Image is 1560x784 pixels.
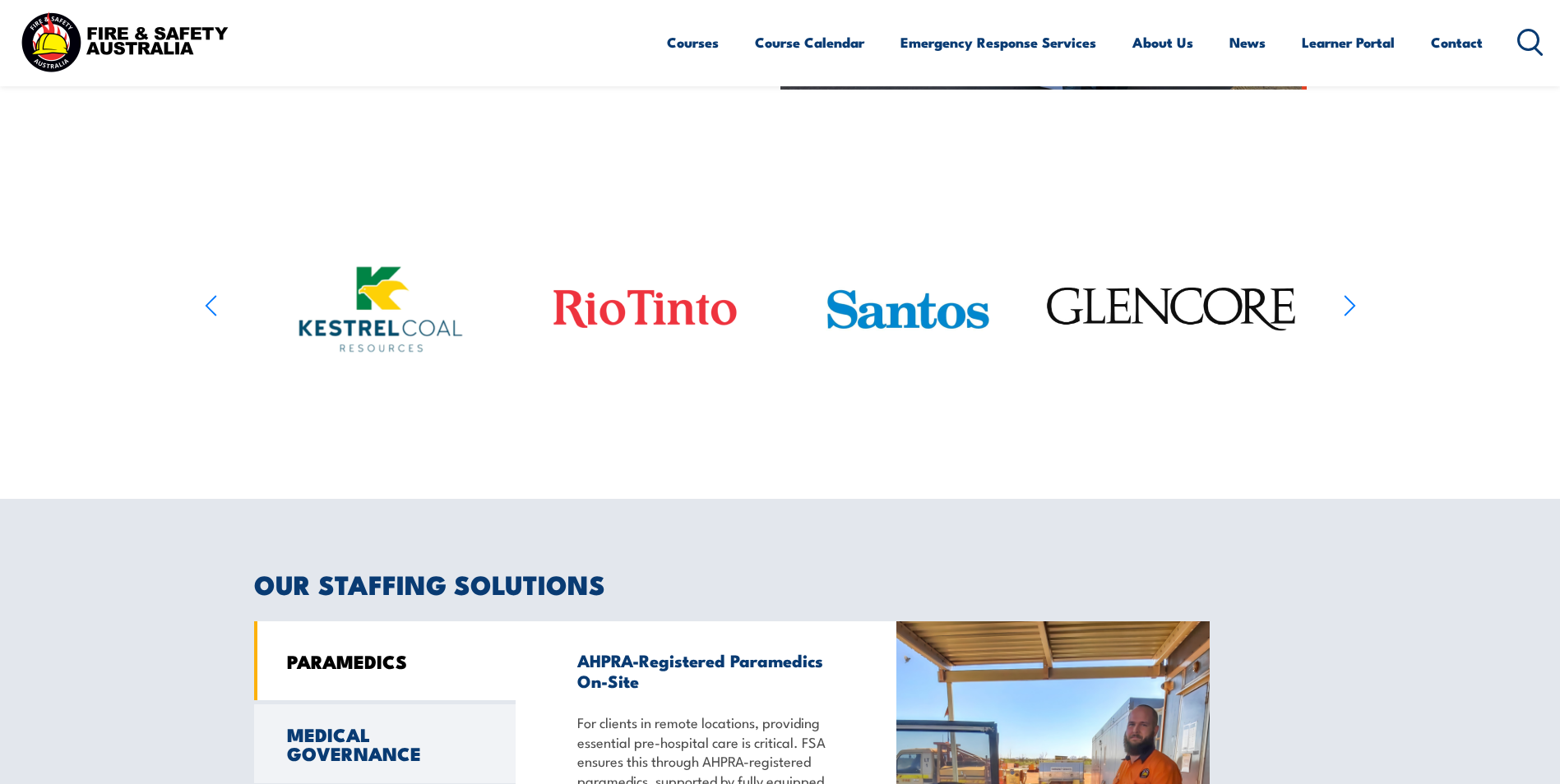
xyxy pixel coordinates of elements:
[517,229,772,389] img: rio-torino-logo
[820,243,996,376] img: santos-logo
[1229,21,1266,64] a: News
[1132,21,1193,64] a: About Us
[1431,21,1483,64] a: Contact
[254,704,516,783] a: MEDICAL GOVERNANCE
[1042,223,1303,396] img: Glencore-logo
[577,650,836,691] h3: AHPRA-Registered Paramedics On-Site
[254,572,1307,595] h2: OUR STAFFING SOLUTIONS
[667,21,719,64] a: Courses
[900,21,1096,64] a: Emergency Response Services
[299,266,463,353] img: Kestrel Logo
[254,621,516,700] a: PARAMEDICS
[1302,21,1395,64] a: Learner Portal
[755,21,864,64] a: Course Calendar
